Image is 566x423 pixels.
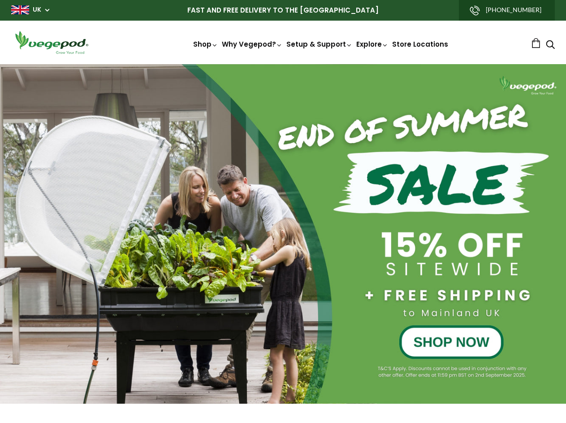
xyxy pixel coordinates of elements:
a: Shop [193,39,218,49]
img: gb_large.png [11,5,29,14]
a: Setup & Support [286,39,353,49]
img: Vegepod [11,30,92,55]
a: Why Vegepod? [222,39,283,49]
a: Explore [356,39,389,49]
a: Store Locations [392,39,448,49]
a: Search [546,41,555,50]
a: UK [33,5,41,14]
